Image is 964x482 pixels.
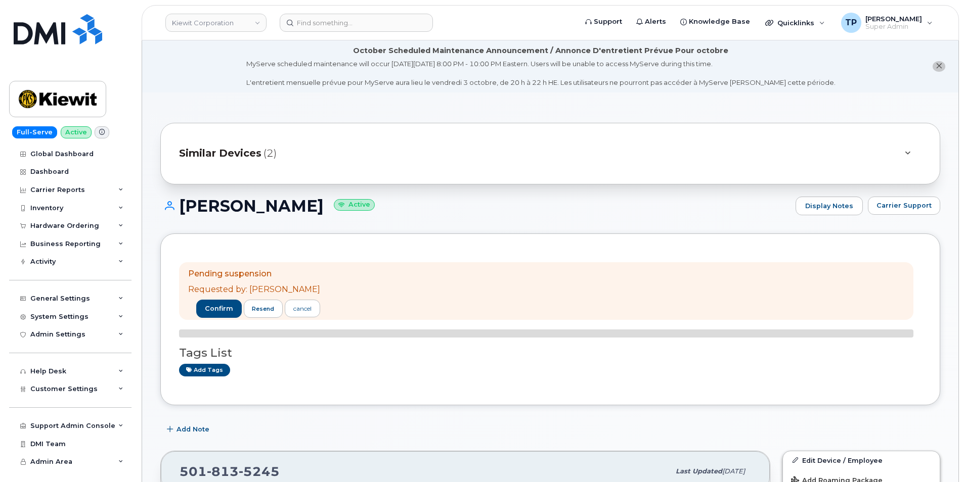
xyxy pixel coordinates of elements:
span: Add Note [177,424,209,434]
span: Last updated [676,467,722,475]
button: confirm [196,300,242,318]
div: October Scheduled Maintenance Announcement / Annonce D'entretient Prévue Pour octobre [353,45,728,56]
small: Active [334,199,375,211]
p: Requested by: [PERSON_NAME] [188,284,320,296]
button: Carrier Support [868,197,940,215]
div: MyServe scheduled maintenance will occur [DATE][DATE] 8:00 PM - 10:00 PM Eastern. Users will be u... [246,59,836,87]
h1: [PERSON_NAME] [160,197,791,215]
a: Display Notes [796,197,863,216]
button: resend [244,300,283,318]
div: cancel [293,304,312,313]
span: (2) [264,146,277,161]
a: Add tags [179,364,230,376]
span: confirm [205,304,233,313]
span: Carrier Support [877,201,932,210]
span: 813 [207,464,239,479]
p: Pending suspension [188,268,320,280]
h3: Tags List [179,347,922,359]
span: [DATE] [722,467,745,475]
span: 501 [180,464,280,479]
a: cancel [285,300,320,317]
button: close notification [933,61,945,72]
a: Edit Device / Employee [783,451,940,469]
span: 5245 [239,464,280,479]
button: Add Note [160,420,218,439]
span: resend [252,305,274,313]
span: Similar Devices [179,146,261,161]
